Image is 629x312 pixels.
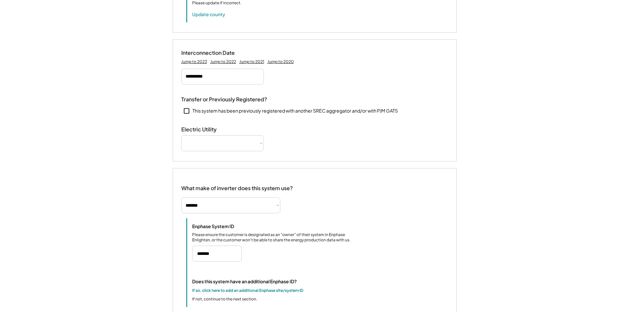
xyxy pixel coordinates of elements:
div: Jump to 2021 [239,59,264,64]
div: Please ensure the customer is designated as an "owner" of their system in Enphase Enlighten, or t... [192,232,357,243]
div: Jump to 2020 [267,59,294,64]
div: Jump to 2022 [210,59,236,64]
div: Enphase System ID [192,223,258,229]
div: Interconnection Date [181,50,247,56]
div: What make of inverter does this system use? [181,178,293,193]
div: If not, continue to the next section. [192,296,257,302]
div: Does this system have an additional Enphase ID? [192,278,297,285]
div: Transfer or Previously Registered? [181,96,267,103]
div: Jump to 2023 [181,59,207,64]
div: Electric Utility [181,126,247,133]
div: If so, click here to add an additional Enphase site/system ID [192,288,303,294]
div: This system has been previously registered with another SREC aggregator and/or with PJM GATS [192,108,398,114]
button: Update county [192,11,225,17]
